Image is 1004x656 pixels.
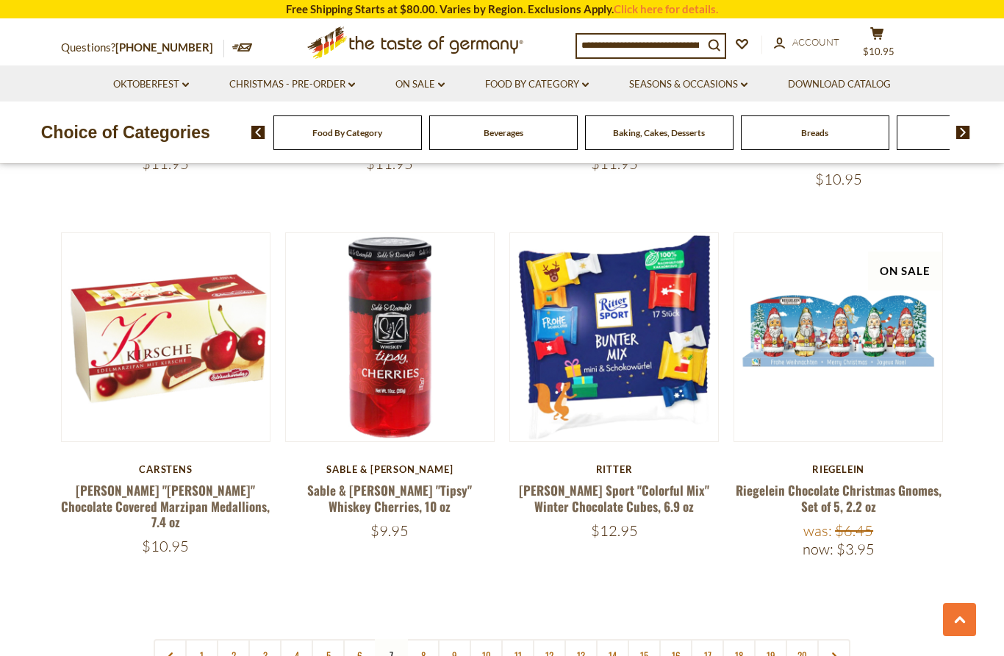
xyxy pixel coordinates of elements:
[484,127,523,138] a: Beverages
[803,521,832,540] label: Was:
[286,233,494,441] img: Sable & Rosenfeld "Tipsy" Whiskey Cherries, 10 oz
[395,76,445,93] a: On Sale
[815,170,862,188] span: $10.95
[734,233,942,441] img: Riegelein Chocolate Christmas Gnomes, Set of 5, 2.2 oz
[734,463,943,475] div: Riegelein
[801,127,828,138] a: Breads
[613,127,705,138] a: Baking, Cakes, Desserts
[312,127,382,138] a: Food By Category
[113,76,189,93] a: Oktoberfest
[792,36,839,48] span: Account
[307,481,472,515] a: Sable & [PERSON_NAME] "Tipsy" Whiskey Cherries, 10 oz
[629,76,747,93] a: Seasons & Occasions
[835,521,873,540] span: $6.45
[251,126,265,139] img: previous arrow
[591,521,638,540] span: $12.95
[863,46,894,57] span: $10.95
[956,126,970,139] img: next arrow
[519,481,709,515] a: [PERSON_NAME] Sport "Colorful Mix" Winter Chocolate Cubes, 6.9 oz
[855,26,899,63] button: $10.95
[485,76,589,93] a: Food By Category
[836,540,875,558] span: $3.95
[370,521,409,540] span: $9.95
[142,537,189,555] span: $10.95
[510,233,718,441] img: Ritter Sport "Colorful Mix" Winter Chocolate Cubes, 6.9 oz
[774,35,839,51] a: Account
[62,233,270,441] img: Carstens "Cherry Brandy" Chocolate Covered Marzipan Medallions, 7.4 oz
[61,481,270,531] a: [PERSON_NAME] "[PERSON_NAME]" Chocolate Covered Marzipan Medallions, 7.4 oz
[736,481,942,515] a: Riegelein Chocolate Christmas Gnomes, Set of 5, 2.2 oz
[61,463,270,475] div: Carstens
[614,2,718,15] a: Click here for details.
[285,463,495,475] div: Sable & [PERSON_NAME]
[61,38,224,57] p: Questions?
[788,76,891,93] a: Download Catalog
[115,40,213,54] a: [PHONE_NUMBER]
[229,76,355,93] a: Christmas - PRE-ORDER
[509,463,719,475] div: Ritter
[803,540,833,558] label: Now:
